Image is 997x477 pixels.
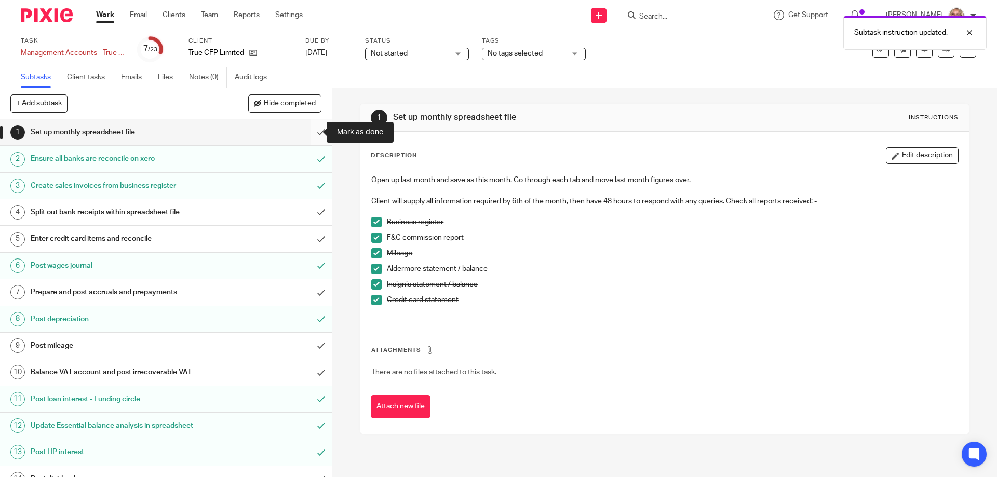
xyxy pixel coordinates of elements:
a: Reports [234,10,260,20]
button: Edit description [886,147,959,164]
p: Subtask instruction updated. [854,28,948,38]
div: 8 [10,312,25,326]
div: 10 [10,365,25,379]
h1: Post HP interest [31,444,210,460]
div: 12 [10,418,25,433]
h1: Post depreciation [31,311,210,327]
div: 7 [10,285,25,299]
span: [DATE] [305,49,327,57]
p: Mileage [387,248,958,258]
div: 9 [10,338,25,353]
h1: Update Essential balance analysis in spreadsheet [31,418,210,433]
div: 13 [10,445,25,459]
div: 4 [10,205,25,220]
h1: Post mileage [31,338,210,353]
div: 11 [10,392,25,406]
h1: Create sales invoices from business register [31,178,210,194]
p: Aldermore statement / balance [387,264,958,274]
p: Client will supply all information required by 6th of the month, then have 48 hours to respond wi... [371,196,958,207]
label: Task [21,37,125,45]
h1: Set up monthly spreadsheet file [393,112,687,123]
a: Notes (0) [189,67,227,88]
div: 5 [10,232,25,247]
small: /23 [148,47,157,52]
a: Audit logs [235,67,275,88]
a: Files [158,67,181,88]
h1: Balance VAT account and post irrecoverable VAT [31,364,210,380]
a: Team [201,10,218,20]
p: Insignis statement / balance [387,279,958,290]
p: Credit card statement [387,295,958,305]
div: 2 [10,152,25,167]
a: Email [130,10,147,20]
a: Subtasks [21,67,59,88]
span: Not started [371,50,408,57]
p: F&C commission report [387,233,958,243]
div: Instructions [909,114,959,122]
div: 1 [10,125,25,140]
h1: Ensure all banks are reconcile on xero [31,151,210,167]
label: Client [188,37,292,45]
a: Settings [275,10,303,20]
div: 7 [143,43,157,55]
img: SJ.jpg [948,7,965,24]
span: Attachments [371,347,421,353]
div: 1 [371,110,387,126]
h1: Split out bank receipts within spreadsheet file [31,205,210,220]
button: + Add subtask [10,94,68,112]
div: Management Accounts - True CFP [21,48,125,58]
img: Pixie [21,8,73,22]
button: Hide completed [248,94,321,112]
p: Description [371,152,417,160]
h1: Enter credit card items and reconcile [31,231,210,247]
a: Work [96,10,114,20]
a: Clients [163,10,185,20]
button: Attach new file [371,395,430,418]
h1: Post loan interest - Funding circle [31,391,210,407]
label: Status [365,37,469,45]
div: 3 [10,179,25,193]
a: Client tasks [67,67,113,88]
h1: Post wages journal [31,258,210,274]
span: There are no files attached to this task. [371,369,496,376]
div: 6 [10,258,25,273]
p: Business register [387,217,958,227]
h1: Prepare and post accruals and prepayments [31,284,210,300]
h1: Set up monthly spreadsheet file [31,125,210,140]
a: Emails [121,67,150,88]
span: No tags selected [488,50,543,57]
label: Due by [305,37,352,45]
label: Tags [482,37,586,45]
span: Hide completed [264,100,316,108]
p: True CFP Limited [188,48,244,58]
p: Open up last month and save as this month. Go through each tab and move last month figures over. [371,175,958,185]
